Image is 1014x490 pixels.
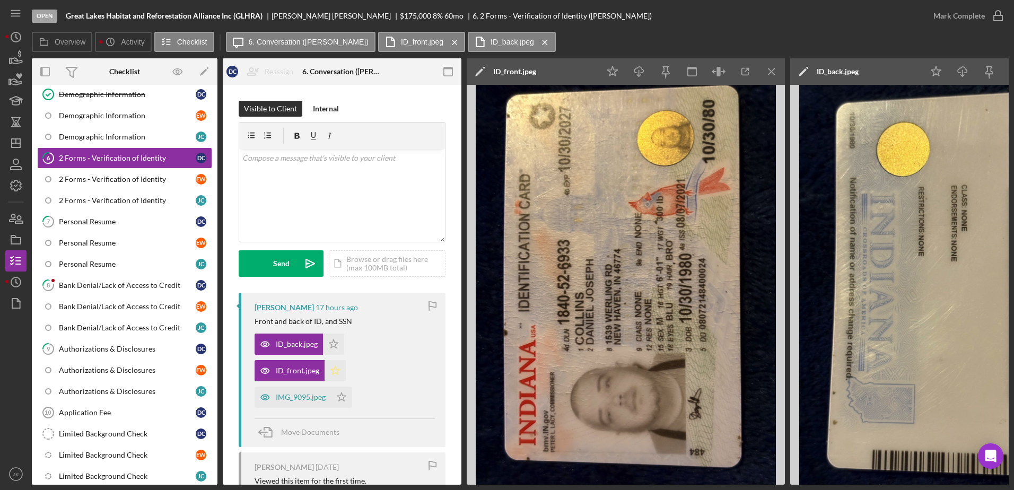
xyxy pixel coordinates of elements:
tspan: 9 [47,345,50,352]
div: E W [196,238,206,248]
div: 6. 2 Forms - Verification of Identity ([PERSON_NAME]) [473,12,652,20]
div: 2 Forms - Verification of Identity [59,196,196,205]
tspan: 10 [45,409,51,416]
div: J C [196,386,206,397]
div: IMG_9095.jpeg [276,393,326,401]
div: 2 Forms - Verification of Identity [59,154,196,162]
a: 10Application FeeDC [37,402,212,423]
div: Checklist [109,67,140,76]
text: JK [13,471,19,477]
a: 7Personal ResumeDC [37,211,212,232]
a: 2 Forms - Verification of IdentityEW [37,169,212,190]
div: Internal [313,101,339,117]
a: Authorizations & DisclosuresJC [37,381,212,402]
tspan: 6 [47,154,50,161]
div: 8 % [433,12,443,20]
div: J C [196,471,206,482]
div: Limited Background Check [59,430,196,438]
div: Demographic Information [59,133,196,141]
button: Send [239,250,324,277]
button: Internal [308,101,344,117]
button: DCReassign [221,61,304,82]
a: Personal ResumeJC [37,253,212,275]
div: 60 mo [444,12,464,20]
div: Mark Complete [933,5,985,27]
div: [PERSON_NAME] [PERSON_NAME] [272,12,400,20]
div: 2 Forms - Verification of Identity [59,175,196,183]
span: Move Documents [281,427,339,436]
button: Visible to Client [239,101,302,117]
button: Mark Complete [923,5,1009,27]
button: Overview [32,32,92,52]
label: Activity [121,38,144,46]
div: Personal Resume [59,239,196,247]
div: ID_back.jpeg [276,340,318,348]
a: 8Bank Denial/Lack of Access to CreditDC [37,275,212,296]
a: Bank Denial/Lack of Access to CreditEW [37,296,212,317]
div: ID_front.jpeg [493,67,536,76]
div: Personal Resume [59,217,196,226]
a: Personal ResumeEW [37,232,212,253]
button: ID_back.jpeg [468,32,556,52]
tspan: 8 [47,282,50,288]
div: D C [196,280,206,291]
div: ID_back.jpeg [817,67,859,76]
div: D C [196,153,206,163]
div: Authorizations & Disclosures [59,345,196,353]
button: 6. Conversation ([PERSON_NAME]) [226,32,375,52]
a: Demographic InformationEW [37,105,212,126]
div: Bank Denial/Lack of Access to Credit [59,281,196,290]
div: Open [32,10,57,23]
a: 62 Forms - Verification of IdentityDC [37,147,212,169]
div: J C [196,195,206,206]
div: Application Fee [59,408,196,417]
div: Bank Denial/Lack of Access to Credit [59,302,196,311]
div: Limited Background Check [59,451,196,459]
div: Send [273,250,290,277]
div: Bank Denial/Lack of Access to Credit [59,323,196,332]
div: E W [196,365,206,375]
button: ID_back.jpeg [255,334,344,355]
a: Limited Background CheckDC [37,423,212,444]
button: JK [5,463,27,485]
label: ID_back.jpeg [491,38,534,46]
div: D C [196,344,206,354]
a: Authorizations & DisclosuresEW [37,360,212,381]
div: 6. Conversation ([PERSON_NAME]) [302,67,382,76]
div: D C [196,89,206,100]
div: E W [196,110,206,121]
a: Demographic InformationJC [37,126,212,147]
div: ID_front.jpeg [276,366,319,375]
div: Authorizations & Disclosures [59,387,196,396]
label: ID_front.jpeg [401,38,443,46]
div: Limited Background Check [59,472,196,480]
button: ID_front.jpeg [255,360,346,381]
a: Limited Background CheckJC [37,466,212,487]
div: E W [196,450,206,460]
div: Visible to Client [244,101,297,117]
div: J C [196,259,206,269]
div: D C [196,216,206,227]
div: D C [196,428,206,439]
div: J C [196,322,206,333]
div: Personal Resume [59,260,196,268]
span: $175,000 [400,11,431,20]
button: Checklist [154,32,214,52]
img: Preview [467,85,785,485]
b: Great Lakes Habitat and Reforestation Alliance Inc (GLHRA) [66,12,263,20]
a: Limited Background CheckEW [37,444,212,466]
div: Reassign [265,61,293,82]
tspan: 7 [47,218,50,225]
div: Demographic Information [59,111,196,120]
div: D C [226,66,238,77]
label: 6. Conversation ([PERSON_NAME]) [249,38,369,46]
div: E W [196,301,206,312]
div: Demographic Information [59,90,196,99]
label: Overview [55,38,85,46]
div: D C [196,407,206,418]
div: [PERSON_NAME] [255,463,314,471]
a: Bank Denial/Lack of Access to CreditJC [37,317,212,338]
div: Authorizations & Disclosures [59,366,196,374]
a: 9Authorizations & DisclosuresDC [37,338,212,360]
button: Activity [95,32,151,52]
